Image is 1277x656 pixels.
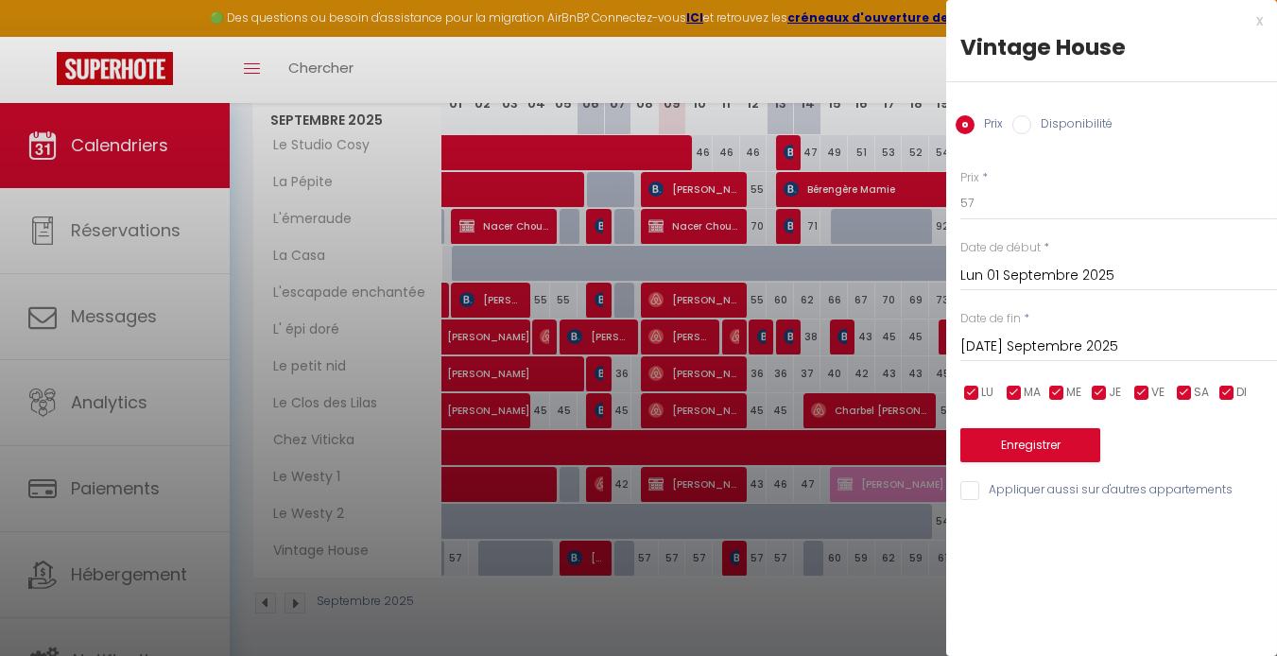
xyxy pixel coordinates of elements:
[960,310,1021,328] label: Date de fin
[975,115,1003,136] label: Prix
[1031,115,1113,136] label: Disponibilité
[1194,384,1209,402] span: SA
[1151,384,1165,402] span: VE
[946,9,1263,32] div: x
[1024,384,1041,402] span: MA
[15,8,72,64] button: Ouvrir le widget de chat LiveChat
[1066,384,1081,402] span: ME
[981,384,993,402] span: LU
[960,428,1100,462] button: Enregistrer
[960,169,979,187] label: Prix
[1109,384,1121,402] span: JE
[1236,384,1247,402] span: DI
[960,32,1263,62] div: Vintage House
[960,239,1041,257] label: Date de début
